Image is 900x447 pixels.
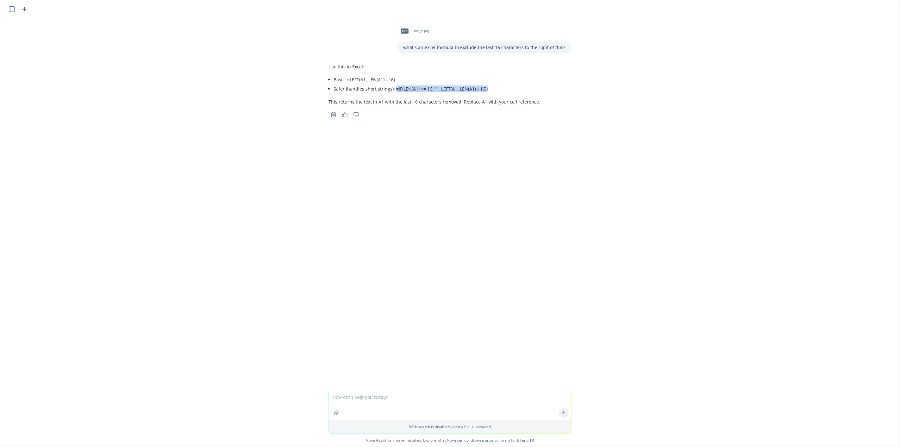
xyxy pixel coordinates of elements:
[397,23,431,39] div: pngimage.png
[517,438,521,443] a: BI
[328,98,540,105] p: This returns the text in A1 with the last 16 characters removed. Replace A1 with your cell refere...
[529,438,534,443] a: TR
[328,63,540,70] p: Use this in Excel:
[401,28,409,33] span: png
[351,110,361,119] button: Thumbs down
[334,85,540,92] p: Safer (handles short strings): =IF(LEN(A1) <= 16, "", LEFT(A1, LEN(A1) - 16))
[3,434,897,447] span: Nova Assist can make mistakes. Explore what Nova can do: Browse prompt library for and
[331,112,336,117] svg: Copy to clipboard
[403,44,565,51] p: what's an excel formula to exclude the last 16 characters to the right of this?
[414,29,429,33] span: image.png
[333,424,567,430] p: Web search is disabled when a file is uploaded
[334,76,540,83] p: Basic: =LEFT(A1, LEN(A1) - 16)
